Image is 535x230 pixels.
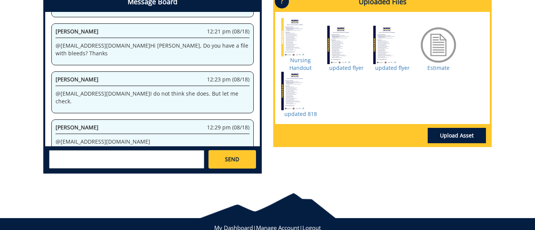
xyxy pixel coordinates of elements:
[225,156,239,163] span: SEND
[207,28,249,35] span: 12:21 pm (08/18)
[329,64,364,71] a: updated flyer
[428,128,486,143] a: Upload Asset
[56,90,249,105] p: @ [EMAIL_ADDRESS][DOMAIN_NAME] I do not think she does. But let me check.
[284,110,317,117] a: updated 818
[207,124,249,131] span: 12:29 pm (08/18)
[56,28,98,35] span: [PERSON_NAME]
[49,150,204,169] textarea: messageToSend
[207,76,249,83] span: 12:23 pm (08/18)
[56,76,98,83] span: [PERSON_NAME]
[427,64,450,71] a: Estimate
[289,56,312,71] a: Nursing Handout
[56,138,249,146] p: @ [EMAIL_ADDRESS][DOMAIN_NAME]
[56,42,249,57] p: @ [EMAIL_ADDRESS][DOMAIN_NAME] Hi [PERSON_NAME], Do you have a file with bleeds? Thanks
[56,124,98,131] span: [PERSON_NAME]
[208,150,256,169] a: SEND
[375,64,410,71] a: updated flyer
